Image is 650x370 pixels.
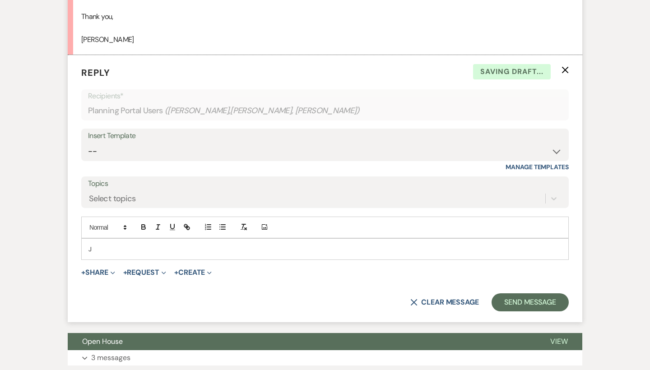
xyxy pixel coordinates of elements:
[473,64,551,79] span: Saving draft...
[123,269,166,276] button: Request
[82,337,123,346] span: Open House
[88,244,562,254] p: J
[88,102,562,120] div: Planning Portal Users
[174,269,178,276] span: +
[88,129,562,143] div: Insert Template
[550,337,568,346] span: View
[91,352,130,364] p: 3 messages
[81,34,569,46] p: [PERSON_NAME]
[88,177,562,190] label: Topics
[506,163,569,171] a: Manage Templates
[89,193,136,205] div: Select topics
[88,90,562,102] p: Recipients*
[81,11,569,23] p: Thank you,
[68,350,582,365] button: 3 messages
[81,269,115,276] button: Share
[81,67,110,79] span: Reply
[123,269,127,276] span: +
[81,269,85,276] span: +
[410,299,479,306] button: Clear message
[536,333,582,350] button: View
[165,105,360,117] span: ( [PERSON_NAME],[PERSON_NAME], [PERSON_NAME] )
[68,333,536,350] button: Open House
[492,293,569,311] button: Send Message
[174,269,212,276] button: Create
